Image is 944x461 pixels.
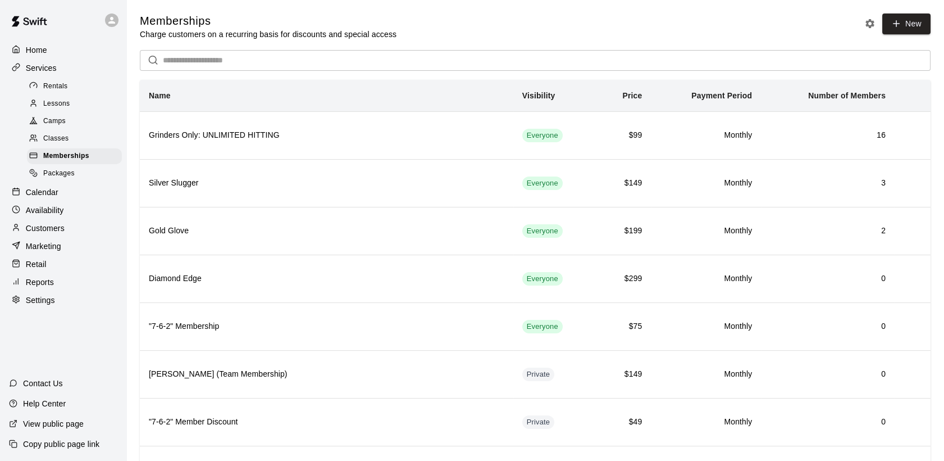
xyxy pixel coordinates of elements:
[770,225,886,237] h6: 2
[770,129,886,142] h6: 16
[604,129,642,142] h6: $99
[522,322,563,332] span: Everyone
[660,225,752,237] h6: Monthly
[26,62,57,74] p: Services
[9,292,117,309] a: Settings
[522,274,563,284] span: Everyone
[9,238,117,255] a: Marketing
[26,259,47,270] p: Retail
[27,148,122,164] div: Memberships
[43,168,75,179] span: Packages
[23,418,84,430] p: View public page
[522,368,555,381] div: This membership is hidden from the memberships page
[27,113,126,130] a: Camps
[604,225,642,237] h6: $199
[149,177,504,189] h6: Silver Slugger
[43,151,89,162] span: Memberships
[9,60,117,76] a: Services
[149,416,504,428] h6: "7-6-2" Member Discount
[27,148,126,165] a: Memberships
[149,91,171,100] b: Name
[43,81,68,92] span: Rentals
[522,320,563,333] div: This membership is visible to all customers
[27,165,126,183] a: Packages
[660,273,752,285] h6: Monthly
[27,95,126,112] a: Lessons
[660,129,752,142] h6: Monthly
[26,277,54,288] p: Reports
[9,184,117,201] a: Calendar
[770,177,886,189] h6: 3
[604,273,642,285] h6: $299
[9,220,117,237] a: Customers
[522,272,563,286] div: This membership is visible to all customers
[604,368,642,381] h6: $149
[808,91,886,100] b: Number of Members
[149,368,504,381] h6: [PERSON_NAME] (Team Membership)
[43,116,66,127] span: Camps
[522,129,563,142] div: This membership is visible to all customers
[149,129,504,142] h6: Grinders Only: UNLIMITED HITTING
[26,205,64,216] p: Availability
[9,274,117,291] a: Reports
[770,273,886,285] h6: 0
[27,114,122,129] div: Camps
[27,166,122,182] div: Packages
[9,202,117,219] a: Availability
[622,91,642,100] b: Price
[140,29,396,40] p: Charge customers on a recurring basis for discounts and special access
[882,13,931,34] a: New
[26,187,58,198] p: Calendar
[27,130,126,148] a: Classes
[522,224,563,238] div: This membership is visible to all customers
[43,98,70,110] span: Lessons
[27,78,126,95] a: Rentals
[27,79,122,94] div: Rentals
[43,133,69,144] span: Classes
[522,178,563,189] span: Everyone
[149,320,504,333] h6: "7-6-2" Membership
[660,368,752,381] h6: Monthly
[23,378,63,389] p: Contact Us
[604,177,642,189] h6: $149
[23,398,66,409] p: Help Center
[9,256,117,273] a: Retail
[26,223,65,234] p: Customers
[149,225,504,237] h6: Gold Glove
[522,417,555,428] span: Private
[691,91,752,100] b: Payment Period
[23,439,99,450] p: Copy public page link
[660,416,752,428] h6: Monthly
[26,241,61,252] p: Marketing
[660,177,752,189] h6: Monthly
[27,96,122,112] div: Lessons
[660,320,752,333] h6: Monthly
[9,42,117,58] a: Home
[522,177,563,190] div: This membership is visible to all customers
[522,415,555,429] div: This membership is hidden from the memberships page
[604,320,642,333] h6: $75
[770,416,886,428] h6: 0
[140,13,396,29] h5: Memberships
[522,130,563,141] span: Everyone
[26,295,55,306] p: Settings
[522,91,555,100] b: Visibility
[770,368,886,381] h6: 0
[604,416,642,428] h6: $49
[522,226,563,237] span: Everyone
[770,320,886,333] h6: 0
[522,369,555,380] span: Private
[861,15,878,32] button: Memberships settings
[26,44,47,56] p: Home
[149,273,504,285] h6: Diamond Edge
[27,131,122,147] div: Classes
